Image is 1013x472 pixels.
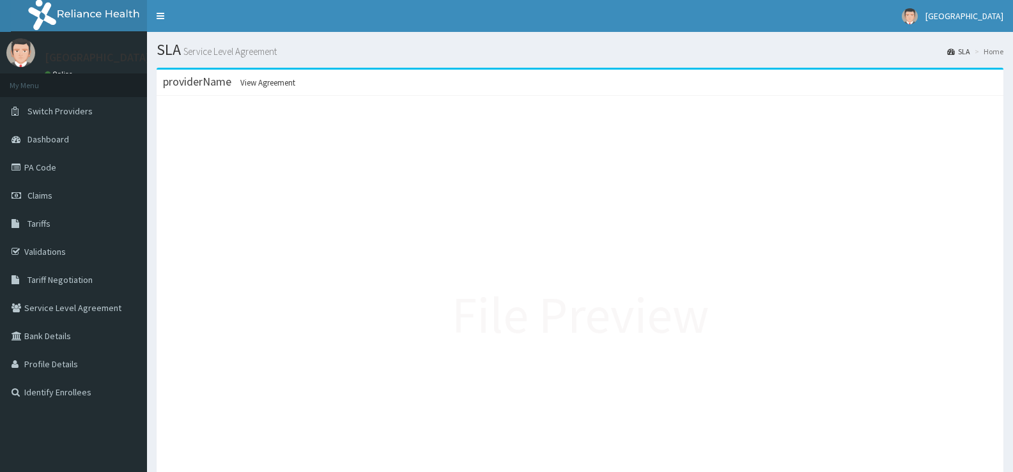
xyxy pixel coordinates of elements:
[45,70,75,79] a: Online
[971,46,1003,57] li: Home
[27,190,52,201] span: Claims
[45,52,150,63] p: [GEOGRAPHIC_DATA]
[27,105,93,117] span: Switch Providers
[181,47,277,56] small: Service Level Agreement
[27,218,50,229] span: Tariffs
[27,274,93,285] span: Tariff Negotiation
[157,42,1003,58] h1: SLA
[6,38,35,67] img: User Image
[902,8,918,24] img: User Image
[163,76,295,88] h3: providerName
[452,278,709,351] p: File Preview
[240,77,295,88] span: View Agreement
[925,10,1003,22] span: [GEOGRAPHIC_DATA]
[947,46,970,57] a: SLA
[27,133,69,145] span: Dashboard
